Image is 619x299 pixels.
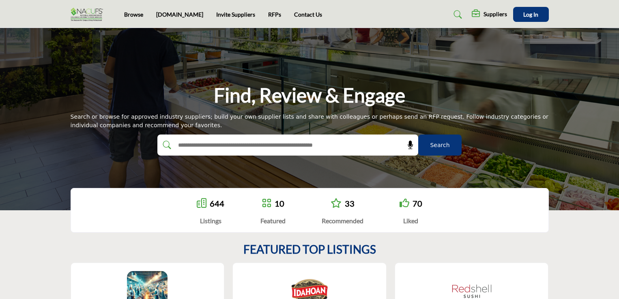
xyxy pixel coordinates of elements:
a: Go to Featured [262,198,271,209]
h1: Find, Review & Engage [214,83,405,108]
button: Search [418,135,462,156]
div: Featured [260,216,286,226]
a: 644 [210,199,224,208]
a: [DOMAIN_NAME] [156,11,203,18]
a: 33 [345,199,355,208]
div: Suppliers [472,10,507,19]
div: Search or browse for approved industry suppliers; build your own supplier lists and share with co... [71,113,549,130]
div: Listings [197,216,224,226]
span: Log In [523,11,538,18]
div: Recommended [322,216,363,226]
a: Contact Us [294,11,322,18]
div: Liked [400,216,422,226]
a: 10 [275,199,284,208]
a: Search [446,8,467,21]
a: Invite Suppliers [216,11,255,18]
h5: Suppliers [484,11,507,18]
h2: FEATURED TOP LISTINGS [243,243,376,256]
button: Log In [513,7,549,22]
a: Go to Recommended [331,198,342,209]
a: RFPs [268,11,281,18]
a: 70 [413,199,422,208]
a: Browse [124,11,143,18]
img: Site Logo [71,8,107,21]
i: Go to Liked [400,198,409,208]
span: Search [430,141,449,149]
